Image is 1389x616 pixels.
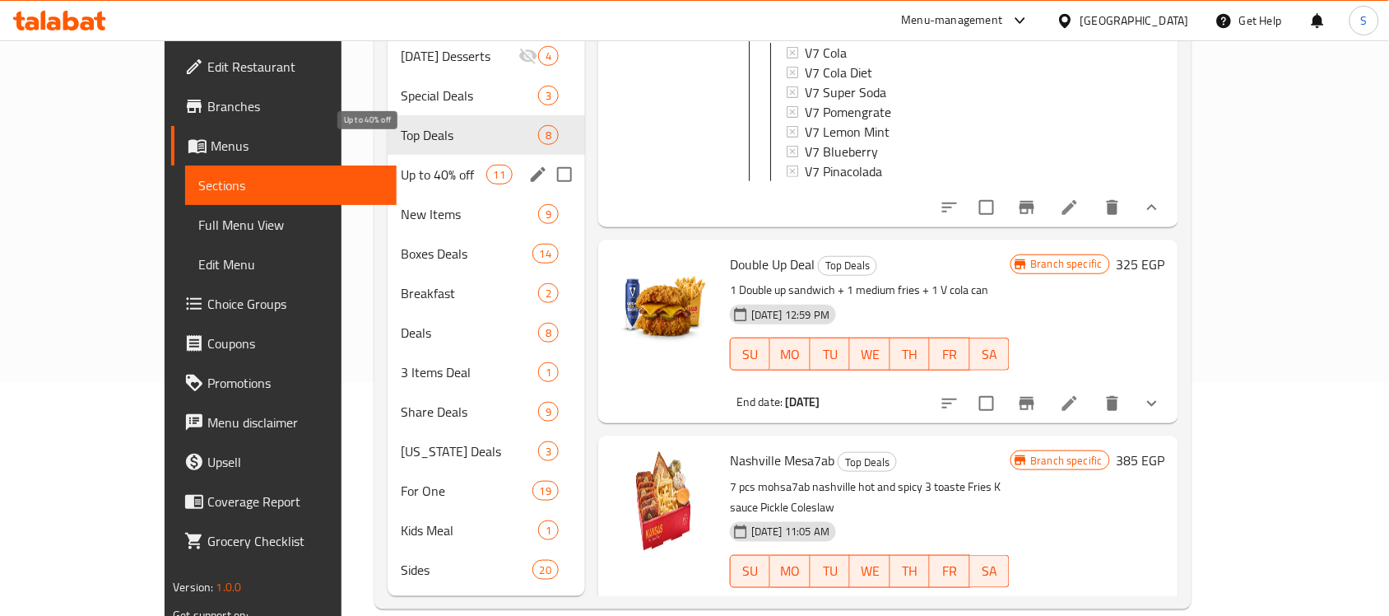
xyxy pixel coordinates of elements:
div: Ramadan Desserts [401,46,518,66]
span: MO [777,559,804,583]
span: Coupons [207,334,383,353]
span: 19 [533,483,558,499]
div: Up to 40% off11edit [388,155,585,194]
span: 8 [539,325,558,341]
span: [US_STATE] Deals [401,441,538,461]
button: SU [730,555,770,588]
div: Kids Meal1 [388,511,585,550]
span: WE [857,343,884,366]
button: edit [526,162,550,187]
span: Top Deals [401,125,538,145]
button: SU [730,338,770,371]
div: items [538,441,559,461]
span: Nashville Mesa7ab [730,448,834,473]
nav: Menu sections [388,30,585,596]
span: End date: [736,391,783,413]
div: Boxes Deals14 [388,234,585,273]
span: 9 [539,207,558,222]
span: Top Deals [819,256,876,275]
svg: Show Choices [1142,198,1162,217]
div: [DATE] Desserts4 [388,36,585,76]
span: TU [817,559,844,583]
a: Sections [185,166,397,205]
button: TH [890,555,931,588]
span: [DATE] Desserts [401,46,518,66]
a: Edit menu item [1060,394,1080,413]
div: Breakfast [401,283,538,303]
span: V7 Cola [805,43,847,63]
span: SA [977,343,1004,366]
button: MO [770,555,811,588]
a: Menu disclaimer [171,403,397,442]
b: [DATE] [786,391,820,413]
span: Branch specific [1024,256,1109,272]
span: Choice Groups [207,294,383,314]
span: V7 Lemon Mint [805,122,890,142]
span: Version: [173,576,213,598]
span: SA [977,559,1004,583]
span: Deals [401,323,538,343]
span: For One [401,481,532,501]
button: delete [1093,384,1132,423]
div: Top Deals8 [388,115,585,155]
span: Coverage Report [207,492,383,511]
span: [DATE] 12:59 PM [745,307,836,323]
div: items [538,362,559,382]
span: Edit Menu [198,254,383,274]
span: Upsell [207,452,383,472]
span: TH [897,559,924,583]
button: Branch-specific-item [1007,188,1047,227]
div: For One19 [388,471,585,511]
span: FR [936,559,964,583]
span: S [1361,12,1368,30]
p: 1 Double up sandwich + 1 medium fries + 1 V cola can [730,280,1010,301]
span: Branches [207,96,383,116]
span: MO [777,343,804,366]
button: WE [850,338,890,371]
div: Breakfast2 [388,273,585,313]
span: 3 [539,88,558,104]
span: TU [817,343,844,366]
button: sort-choices [930,188,969,227]
img: Nashville Mesa7ab [611,449,717,554]
img: Double Up Deal [611,253,717,358]
a: Edit Restaurant [171,47,397,86]
button: TH [890,338,931,371]
div: [US_STATE] Deals3 [388,432,585,471]
svg: Show Choices [1142,394,1162,413]
button: delete [1093,188,1132,227]
span: [DATE] 11:05 AM [745,524,836,539]
a: Coverage Report [171,482,397,521]
div: Kansas Deals [401,441,538,461]
span: 20 [533,562,558,578]
span: 3 Items Deal [401,362,538,382]
span: Boxes Deals [401,244,532,264]
span: New Items [401,204,538,224]
div: New Items9 [388,194,585,234]
span: Grocery Checklist [207,531,383,551]
span: V7 Blueberry [805,142,878,161]
span: 9 [539,404,558,420]
button: TU [811,338,851,371]
span: 8 [539,128,558,143]
button: SA [970,555,1010,588]
span: Select to update [969,386,1004,421]
span: Share Deals [401,402,538,422]
button: FR [930,555,970,588]
span: WE [857,559,884,583]
span: 2 [539,286,558,301]
span: V7 Cola Diet [805,63,872,82]
div: items [538,86,559,105]
div: Deals8 [388,313,585,352]
a: Full Menu View [185,205,397,245]
div: Menu-management [902,11,1003,30]
span: V7 Super Soda [805,82,886,102]
p: 7 pcs mohsa7ab nashville hot and spicy 3 toaste Fries K sauce Pickle Coleslaw [730,477,1010,518]
span: 3 [539,444,558,460]
div: items [538,520,559,540]
span: Sides [401,560,532,580]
